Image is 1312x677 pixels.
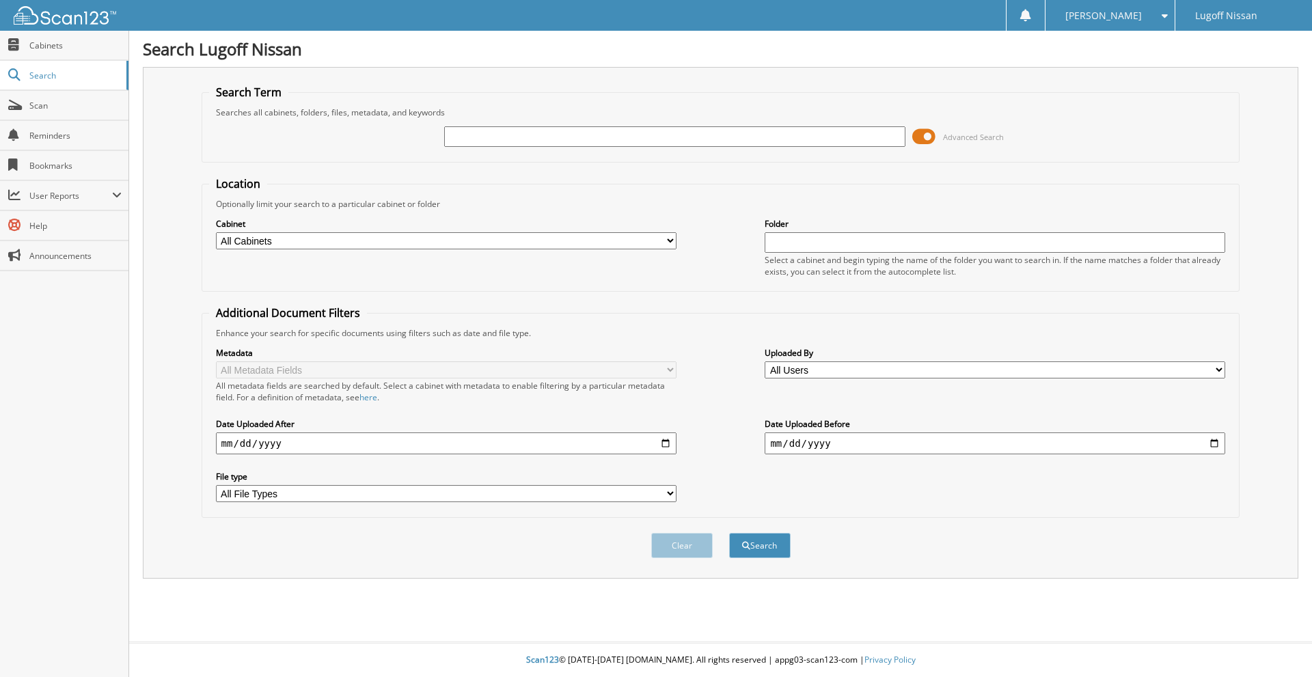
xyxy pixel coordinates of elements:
label: Metadata [216,347,676,359]
h1: Search Lugoff Nissan [143,38,1298,60]
label: Uploaded By [765,347,1225,359]
span: Scan [29,100,122,111]
span: Help [29,220,122,232]
img: scan123-logo-white.svg [14,6,116,25]
label: Date Uploaded After [216,418,676,430]
legend: Search Term [209,85,288,100]
label: File type [216,471,676,482]
span: Search [29,70,120,81]
span: Bookmarks [29,160,122,171]
div: Searches all cabinets, folders, files, metadata, and keywords [209,107,1233,118]
legend: Additional Document Filters [209,305,367,320]
div: Optionally limit your search to a particular cabinet or folder [209,198,1233,210]
a: Privacy Policy [864,654,916,665]
input: end [765,432,1225,454]
span: Cabinets [29,40,122,51]
span: User Reports [29,190,112,202]
span: Scan123 [526,654,559,665]
legend: Location [209,176,267,191]
span: Advanced Search [943,132,1004,142]
div: Enhance your search for specific documents using filters such as date and file type. [209,327,1233,339]
label: Folder [765,218,1225,230]
span: Announcements [29,250,122,262]
span: Lugoff Nissan [1195,12,1257,20]
button: Search [729,533,791,558]
label: Date Uploaded Before [765,418,1225,430]
input: start [216,432,676,454]
span: Reminders [29,130,122,141]
span: [PERSON_NAME] [1065,12,1142,20]
label: Cabinet [216,218,676,230]
button: Clear [651,533,713,558]
div: © [DATE]-[DATE] [DOMAIN_NAME]. All rights reserved | appg03-scan123-com | [129,644,1312,677]
a: here [359,391,377,403]
div: Select a cabinet and begin typing the name of the folder you want to search in. If the name match... [765,254,1225,277]
div: All metadata fields are searched by default. Select a cabinet with metadata to enable filtering b... [216,380,676,403]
